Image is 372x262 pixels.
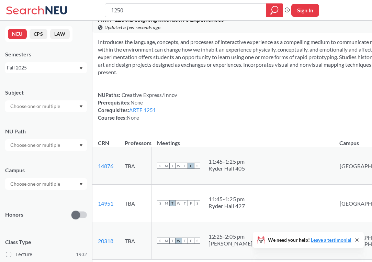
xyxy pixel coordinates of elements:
div: Ryder Hall 427 [208,203,245,209]
button: LAW [50,29,70,39]
span: S [194,163,200,169]
button: NEU [8,29,27,39]
span: M [163,200,169,206]
a: Leave a testimonial [311,237,351,243]
svg: Dropdown arrow [79,183,83,186]
a: 14876 [98,163,113,169]
span: Updated a few seconds ago [104,24,161,31]
th: Professors [119,132,151,147]
div: 11:45 - 1:25 pm [208,158,245,165]
div: Dropdown arrow [5,139,87,151]
span: W [176,200,182,206]
a: ARTF 1251 [129,107,156,113]
span: S [157,238,163,244]
span: T [182,163,188,169]
div: NUPaths: Prerequisites: Corequisites: Course fees: [98,91,177,121]
p: Honors [5,211,23,219]
span: None [131,99,143,106]
div: CRN [98,139,109,147]
span: S [194,238,200,244]
span: W [176,163,182,169]
svg: Dropdown arrow [79,105,83,108]
span: T [182,238,188,244]
span: M [163,163,169,169]
button: Sign In [291,4,319,17]
input: Choose one or multiple [7,180,65,188]
span: T [169,200,176,206]
span: S [157,163,163,169]
svg: Dropdown arrow [79,144,83,147]
div: Subject [5,89,87,96]
td: TBA [119,147,151,185]
span: S [194,200,200,206]
span: We need your help! [268,238,351,242]
a: 14951 [98,200,113,207]
svg: magnifying glass [270,6,279,15]
div: Semesters [5,51,87,58]
span: W [176,238,182,244]
div: Dropdown arrow [5,100,87,112]
div: 11:45 - 1:25 pm [208,196,245,203]
span: F [188,200,194,206]
div: Campus [5,166,87,174]
span: S [157,200,163,206]
input: Choose one or multiple [7,102,65,110]
a: 20318 [98,238,113,244]
span: 1902 [76,251,87,258]
div: Dropdown arrow [5,178,87,190]
label: Lecture [6,250,87,259]
div: 12:25 - 2:05 pm [208,233,328,240]
input: Choose one or multiple [7,141,65,149]
input: Class, professor, course number, "phrase" [110,4,261,16]
span: Creative Express/Innov [120,92,177,98]
button: CPS [30,29,47,39]
th: Meetings [151,132,334,147]
td: TBA [119,222,151,260]
svg: Dropdown arrow [79,67,83,70]
div: NU Path [5,128,87,135]
span: F [188,238,194,244]
div: Fall 2025 [7,64,79,72]
div: [PERSON_NAME] Art Center F Photography 153 [208,240,328,247]
div: Ryder Hall 405 [208,165,245,172]
span: T [182,200,188,206]
span: None [127,114,139,121]
span: M [163,238,169,244]
span: Class Type [5,238,87,246]
span: T [169,163,176,169]
div: magnifying glass [266,3,283,17]
div: Fall 2025Dropdown arrow [5,62,87,73]
span: T [169,238,176,244]
td: TBA [119,185,151,222]
span: F [188,163,194,169]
